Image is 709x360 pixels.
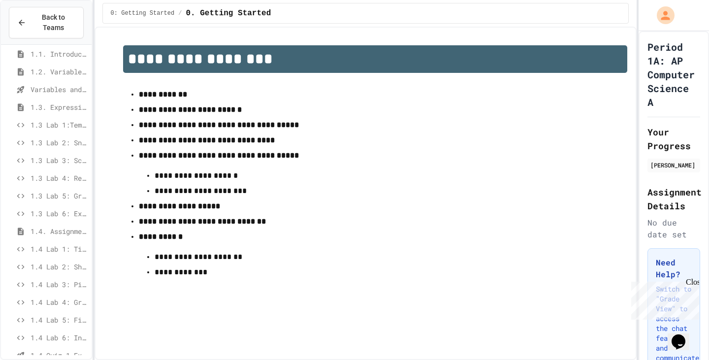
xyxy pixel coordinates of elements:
iframe: chat widget [668,321,699,350]
span: Variables and Data Types - Quiz [31,84,88,95]
span: 1.3. Expressions and Output [New] [31,102,88,112]
span: 1.4 Lab 1: Time Card Calculator [31,244,88,254]
iframe: chat widget [627,278,699,320]
span: 1.3 Lab 5: Grade Calculator Pro [31,191,88,201]
span: 1.4 Lab 4: Grade Point Average [31,297,88,307]
span: 1.3 Lab 3: Score Board Fixer [31,155,88,165]
span: 1.4. Assignment and Input [31,226,88,236]
span: 1.1. Introduction to Algorithms, Programming, and Compilers [31,49,88,59]
span: 1.4 Lab 5: Fitness Tracker Debugger [31,315,88,325]
span: 0. Getting Started [186,7,271,19]
h3: Need Help? [656,257,692,280]
div: No due date set [647,217,700,240]
button: Back to Teams [9,7,84,38]
span: 1.3 Lab 1:Temperature Display Fix [31,120,88,130]
span: 0: Getting Started [111,9,175,17]
span: 1.3 Lab 6: Expression Evaluator Fix [31,208,88,219]
div: Chat with us now!Close [4,4,68,63]
span: Back to Teams [32,12,75,33]
span: 1.3 Lab 2: Snack Budget Tracker [31,137,88,148]
span: 1.3 Lab 4: Receipt Formatter [31,173,88,183]
span: 1.4 Lab 3: Pizza Delivery Calculator [31,279,88,290]
span: / [178,9,182,17]
h2: Assignment Details [647,185,700,213]
div: [PERSON_NAME] [650,161,697,169]
div: My Account [646,4,677,27]
h2: Your Progress [647,125,700,153]
h1: Period 1A: AP Computer Science A [647,40,700,109]
span: 1.4 Lab 2: Shopping Receipt Builder [31,262,88,272]
span: 1.2. Variables and Data Types [31,66,88,77]
span: 1.4 Lab 6: Investment Portfolio Tracker [31,332,88,343]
